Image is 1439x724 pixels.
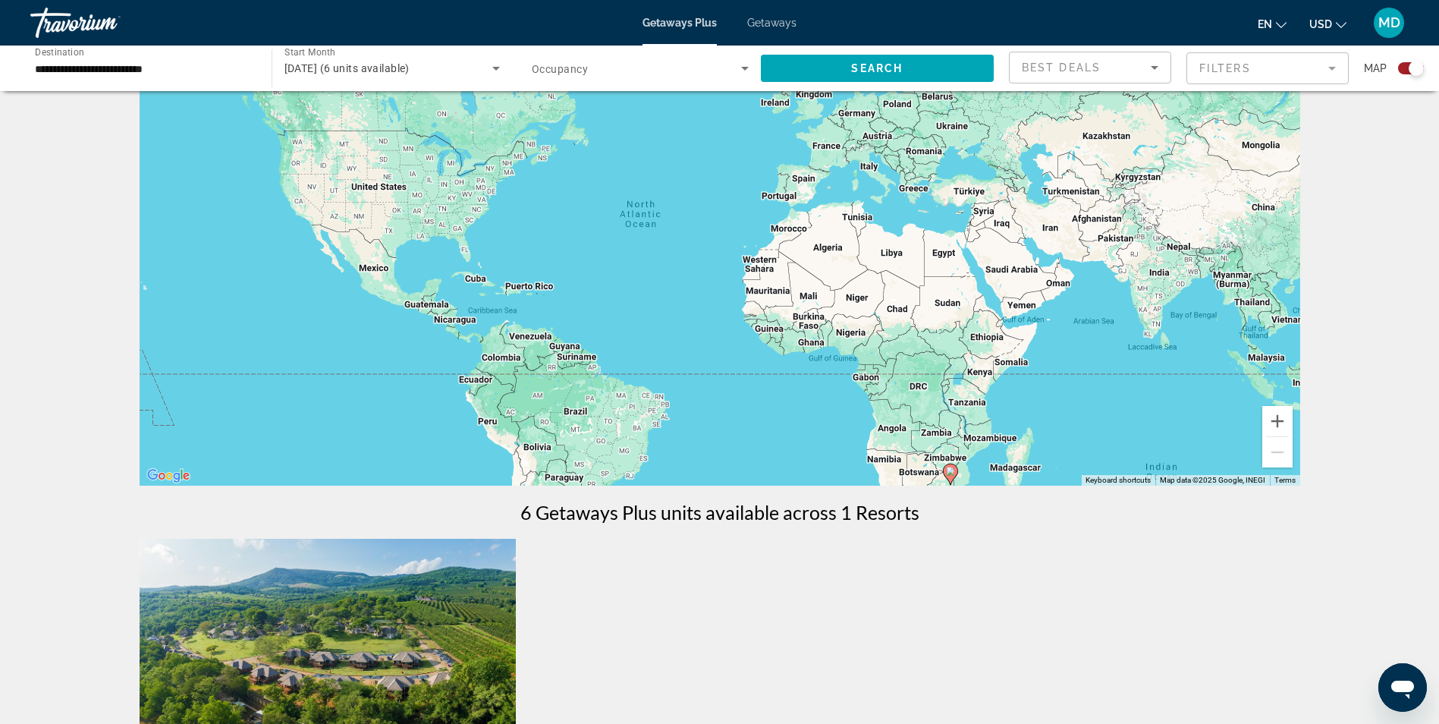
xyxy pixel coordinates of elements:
span: MD [1378,15,1400,30]
span: Destination [35,46,84,57]
button: Zoom in [1262,406,1293,436]
a: Open this area in Google Maps (opens a new window) [143,466,193,486]
button: User Menu [1369,7,1409,39]
span: Occupancy [532,63,588,75]
button: Filter [1186,52,1349,85]
button: Change language [1258,13,1287,35]
mat-select: Sort by [1022,58,1158,77]
h1: 6 Getaways Plus units available across 1 Resorts [520,501,919,524]
button: Keyboard shortcuts [1086,475,1151,486]
span: USD [1309,18,1332,30]
button: Zoom out [1262,437,1293,467]
a: Getaways [747,17,796,29]
span: en [1258,18,1272,30]
img: Google [143,466,193,486]
button: Search [761,55,994,82]
a: Terms (opens in new tab) [1274,476,1296,484]
iframe: Button to launch messaging window [1378,663,1427,712]
span: Map data ©2025 Google, INEGI [1160,476,1265,484]
span: Search [851,62,903,74]
span: Map [1364,58,1387,79]
span: Start Month [284,47,335,58]
a: Travorium [30,3,182,42]
span: Best Deals [1022,61,1101,74]
button: Change currency [1309,13,1346,35]
span: [DATE] (6 units available) [284,62,410,74]
a: Getaways Plus [643,17,717,29]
